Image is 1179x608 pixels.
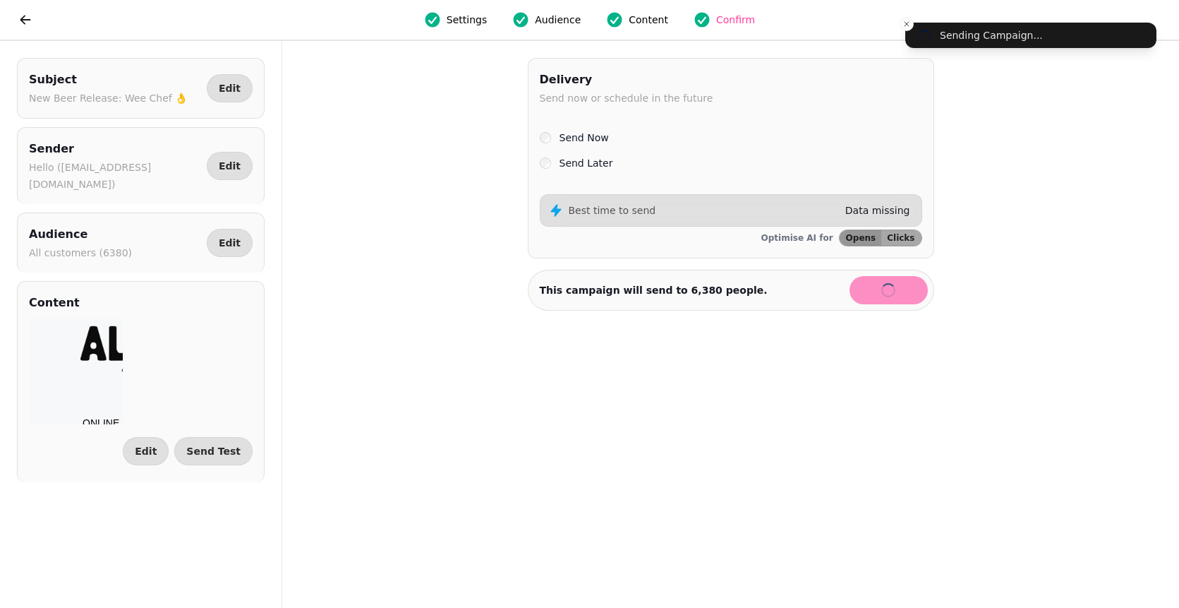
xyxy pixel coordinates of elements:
[11,6,40,34] button: go back
[881,230,921,246] button: Clicks
[29,159,201,193] p: Hello ([EMAIL_ADDRESS][DOMAIN_NAME])
[691,285,722,296] strong: 6,380
[7,98,219,112] p: ONLINE SHOP NOW LIVE
[560,155,613,172] label: Send Later
[207,152,253,180] button: Edit
[29,225,132,244] h2: Audience
[569,203,656,217] p: Best time to send
[900,17,914,31] button: Close toast
[447,13,487,27] span: Settings
[629,13,668,27] span: Content
[207,229,253,257] button: Edit
[761,232,833,244] p: Optimise AI for
[219,83,241,93] span: Edit
[29,90,187,107] p: New Beer Release: Wee Chef 👌
[887,234,914,242] span: Clicks
[29,70,187,90] h2: Subject
[29,244,132,261] p: All customers (6380)
[840,230,882,246] button: Opens
[540,283,768,297] p: This campaign will send to people.
[540,90,713,107] p: Send now or schedule in the future
[186,446,241,456] span: Send Test
[123,437,169,465] button: Edit
[940,28,1043,42] div: Sending Campaign...
[560,129,609,146] label: Send Now
[135,446,157,456] span: Edit
[535,13,581,27] span: Audience
[219,161,241,171] span: Edit
[846,234,876,242] span: Opens
[174,437,253,465] button: Send Test
[219,238,241,248] span: Edit
[29,293,80,313] h2: Content
[845,203,910,217] p: Data missing
[540,70,713,90] h2: Delivery
[207,74,253,102] button: Edit
[716,13,755,27] span: Confirm
[29,139,201,159] h2: Sender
